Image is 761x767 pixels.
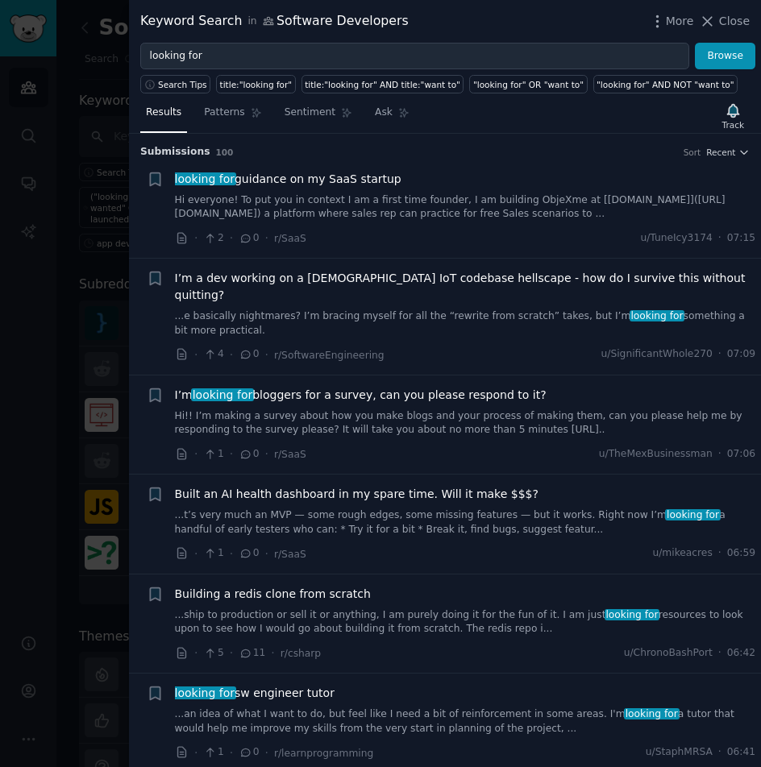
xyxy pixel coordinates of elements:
button: Close [699,13,750,30]
span: 07:15 [727,231,755,246]
div: Keyword Search Software Developers [140,11,409,31]
span: Recent [706,147,735,158]
span: I’m bloggers for a survey, can you please respond to it? [175,387,547,404]
button: Track [717,99,750,133]
a: looking forguidance on my SaaS startup [175,171,401,188]
a: Hi!! I’m making a survey about how you make blogs and your process of making them, can you please... [175,409,756,437]
span: · [230,230,233,247]
span: · [271,645,274,661]
a: "looking for" AND NOT "want to" [593,75,738,93]
span: in [247,15,256,29]
span: u/SignificantWhole270 [601,347,713,362]
span: r/SaaS [274,549,306,560]
a: looking forsw engineer tutor [175,685,335,702]
span: u/TuneIcy3174 [640,231,712,246]
span: 1 [203,745,223,760]
button: Recent [706,147,750,158]
span: looking for [624,708,680,719]
span: · [265,446,268,462]
a: Ask [369,100,415,133]
span: r/learnprogramming [274,748,373,759]
span: More [666,13,694,30]
span: Results [146,106,181,120]
span: Patterns [204,106,244,120]
span: Search Tips [158,79,207,90]
span: · [718,646,721,661]
a: Built an AI health dashboard in my spare time. Will it make $$$? [175,486,539,503]
span: looking for [605,609,660,620]
span: u/TheMexBusinessman [599,447,713,462]
span: 2 [203,231,223,246]
span: · [718,546,721,561]
div: Sort [684,147,701,158]
span: · [718,347,721,362]
span: · [194,230,198,247]
span: Submission s [140,145,210,160]
span: r/SaaS [274,449,306,460]
a: I’m a dev working on a [DEMOGRAPHIC_DATA] IoT codebase hellscape - how do I survive this without ... [175,270,756,304]
span: u/ChronoBashPort [624,646,713,661]
span: looking for [173,686,236,699]
span: 4 [203,347,223,362]
span: · [194,446,198,462]
div: "looking for" AND NOT "want to" [597,79,734,90]
span: · [230,744,233,761]
span: Close [719,13,750,30]
a: title:"looking for" AND title:"want to" [301,75,464,93]
span: looking for [173,172,236,185]
span: 06:41 [727,745,755,760]
span: 06:42 [727,646,755,661]
span: Ask [375,106,393,120]
span: 11 [239,646,265,661]
div: title:"looking for" [220,79,293,90]
span: looking for [665,509,721,520]
span: · [718,231,721,246]
span: · [230,545,233,562]
a: I’mlooking forbloggers for a survey, can you please respond to it? [175,387,547,404]
a: ...an idea of what I want to do, but feel like I need a bit of reinforcement in some areas. I'mlo... [175,707,756,736]
div: "looking for" OR "want to" [473,79,584,90]
button: Search Tips [140,75,210,93]
span: 0 [239,745,259,760]
span: 100 [216,147,234,157]
span: 07:09 [727,347,755,362]
span: sw engineer tutor [175,685,335,702]
span: 1 [203,546,223,561]
span: · [194,545,198,562]
span: · [265,230,268,247]
span: u/StaphMRSA [646,745,713,760]
span: · [194,645,198,661]
span: 07:06 [727,447,755,462]
button: More [649,13,694,30]
span: r/SaaS [274,233,306,244]
div: Track [722,119,744,131]
span: · [265,545,268,562]
span: 06:59 [727,546,755,561]
button: Browse [695,43,755,70]
a: title:"looking for" [216,75,296,93]
span: 0 [239,347,259,362]
a: Building a redis clone from scratch [175,586,371,603]
span: · [718,745,721,760]
span: 0 [239,447,259,462]
a: "looking for" OR "want to" [469,75,587,93]
span: Sentiment [285,106,335,120]
span: · [230,346,233,363]
span: u/mikeacres [652,546,712,561]
span: r/SoftwareEngineering [274,350,385,361]
span: · [718,447,721,462]
span: 1 [203,447,223,462]
span: · [194,346,198,363]
span: 0 [239,546,259,561]
span: · [265,744,268,761]
span: · [230,645,233,661]
a: ...e basically nightmares? I’m bracing myself for all the “rewrite from scratch” takes, but I’mlo... [175,309,756,338]
span: looking for [191,388,254,401]
span: · [194,744,198,761]
span: · [265,346,268,363]
a: ...t’s very much an MVP — some rough edges, some missing features — but it works. Right now I’mlo... [175,508,756,537]
a: Patterns [198,100,267,133]
a: Results [140,100,187,133]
